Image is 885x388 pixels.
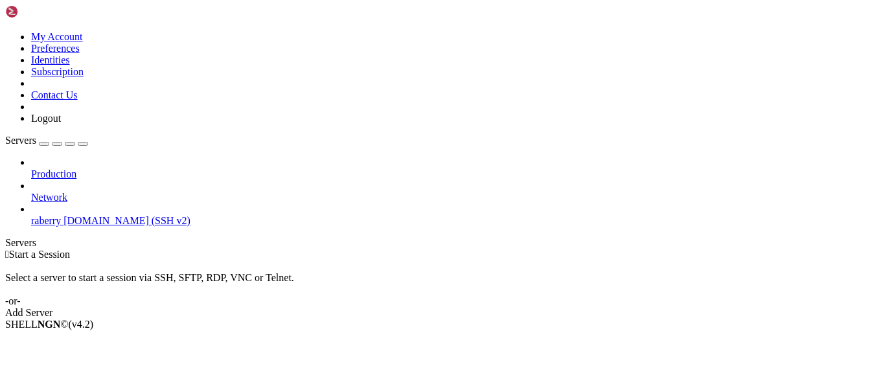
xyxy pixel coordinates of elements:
[31,157,880,180] li: Production
[31,43,80,54] a: Preferences
[31,192,67,203] span: Network
[63,215,190,226] span: [DOMAIN_NAME] (SSH v2)
[5,135,88,146] a: Servers
[5,319,93,330] span: SHELL ©
[5,249,9,260] span: 
[5,5,80,18] img: Shellngn
[31,89,78,100] a: Contact Us
[31,31,83,42] a: My Account
[69,319,94,330] span: 4.2.0
[31,54,70,65] a: Identities
[9,249,70,260] span: Start a Session
[5,237,880,249] div: Servers
[5,307,880,319] div: Add Server
[38,319,61,330] b: NGN
[31,192,880,203] a: Network
[5,135,36,146] span: Servers
[31,215,880,227] a: raberry [DOMAIN_NAME] (SSH v2)
[31,180,880,203] li: Network
[31,215,61,226] span: raberry
[31,168,76,179] span: Production
[31,66,84,77] a: Subscription
[31,203,880,227] li: raberry [DOMAIN_NAME] (SSH v2)
[31,113,61,124] a: Logout
[31,168,880,180] a: Production
[5,260,880,307] div: Select a server to start a session via SSH, SFTP, RDP, VNC or Telnet. -or-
